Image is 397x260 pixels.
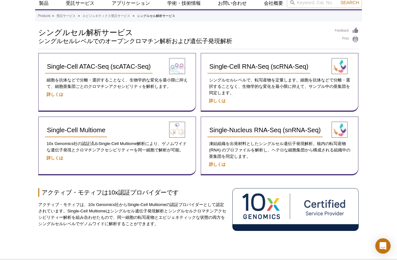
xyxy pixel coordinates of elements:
[207,60,310,74] a: Single-Cell RNA-Seq (scRNA-Seq)
[45,60,153,74] a: Single-Cell ATAC-Seq (scATAC-Seq)
[38,13,50,19] a: Products
[207,123,323,137] a: Single-Nucleus RNA-Seq (snRNA-Seq)
[209,162,226,167] a: 詳しくは
[207,141,352,160] p: 凍結組織を出発材料としたシングルセル遺伝子発現解析。核内の転写産物 (RNA) のプロファイルを解析し、ヘテロな細胞集団から構成される組織中の亜集団を同定します。
[137,14,175,18] li: シングルセル解析サービス
[38,202,228,227] p: アクティブ・モティフは、10x Genomics社からSingle-Cell Multiomeの認証プロバイダーとして認定されています。Single-Cell Multiomeはシングルセル遺伝...
[47,92,63,97] a: 詳しくは
[47,126,105,134] span: Single-Cell Multiome​
[335,36,359,43] a: Print
[38,27,328,37] h1: シングルセル解析サービス
[332,122,348,138] img: Single-Nucleus RNA-Seq (snRNA-Seq) Service
[47,63,151,70] span: Single-Cell ATAC-Seq (scATAC-Seq)
[209,126,321,134] span: Single-Nucleus RNA-Seq (snRNA-Seq)
[38,38,328,44] h2: シングルセルレベルでのオープンクロマチン解析および遺伝子発現解析
[47,156,63,160] a: 詳しくは
[56,13,76,19] a: 受託サービス
[332,58,348,74] img: Single-Cell RNA-Seq (scRNA-Seq) Service
[133,14,135,18] li: »
[232,188,359,231] img: 10X Genomics Certified Service Provider
[169,58,185,74] img: Single-Cell ATAC-Seq (scATAC-Seq) Service
[335,27,359,34] a: Feedback
[375,238,391,254] div: Open Intercom Messenger
[209,63,308,70] span: Single-Cell RNA-Seq (scRNA-Seq)
[38,188,228,197] h2: アクティブ・モティフは10x認証プロバイダーです
[82,13,130,19] a: エピジェネティクス受託サービス
[45,141,189,153] p: 10x Genomics社の認証済みSingle-Cell Multiome解析により、ゲノムワイドな遺伝子発現とクロマチンアクセシビリティーを同一細胞で解析が可能。
[78,14,80,18] li: »
[52,14,54,18] li: »
[45,77,189,90] p: 細胞を抗体などで分離・選択することなく、生物学的な変化を最小限に抑えて、細胞亜集団ごとのクロマチンアクセシビリティを解析します。
[207,77,352,96] p: シングルセルレベルで、転写産物を定量します。細胞を抗体などで分離・選択することなく、生物学的な変化を最小限に抑えて、サンプル中の亜集団を同定します。
[45,123,107,137] a: Single-Cell Multiome​
[169,122,185,138] img: Single-Cell Multiome Service​
[209,98,226,103] a: 詳しくは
